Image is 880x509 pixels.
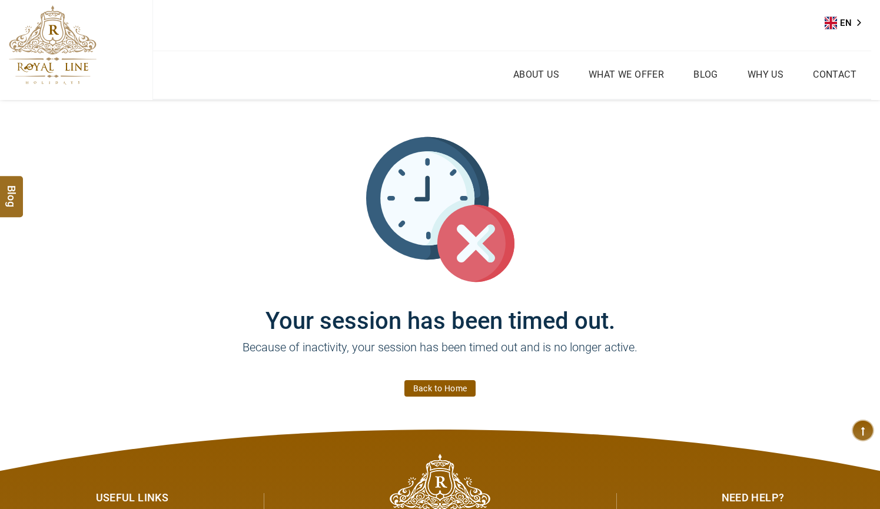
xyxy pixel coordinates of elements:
[87,338,793,374] p: Because of inactivity, your session has been timed out and is no longer active.
[96,490,255,505] div: Useful Links
[825,14,869,32] a: EN
[510,66,562,83] a: About Us
[690,66,721,83] a: Blog
[4,185,19,195] span: Blog
[825,14,869,32] div: Language
[745,66,786,83] a: Why Us
[586,66,667,83] a: What we Offer
[366,135,514,284] img: session_time_out.svg
[87,284,793,335] h1: Your session has been timed out.
[9,5,97,85] img: The Royal Line Holidays
[404,380,476,397] a: Back to Home
[825,14,869,32] aside: Language selected: English
[810,66,859,83] a: Contact
[626,490,785,505] div: Need Help?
